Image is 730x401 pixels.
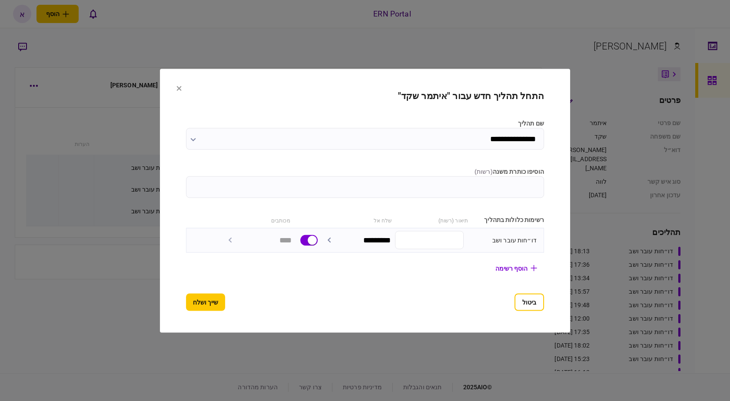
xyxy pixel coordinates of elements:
[468,235,537,245] div: דו״חות עובר ושב
[321,215,392,224] div: שלח אל
[396,215,468,224] div: תיאור (רשות)
[186,90,544,101] h2: התחל תהליך חדש עבור "איתמר שקד"
[186,119,544,128] label: שם תהליך
[186,293,225,311] button: שייך ושלח
[186,176,544,198] input: הוסיפו כותרת משנה
[474,168,493,175] span: ( רשות )
[186,167,544,176] label: הוסיפו כותרת משנה
[514,293,544,311] button: ביטול
[488,260,544,276] button: הוסף רשימה
[219,215,290,224] div: מכותבים
[472,215,544,224] div: רשימות כלולות בתהליך
[186,128,544,149] input: שם תהליך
